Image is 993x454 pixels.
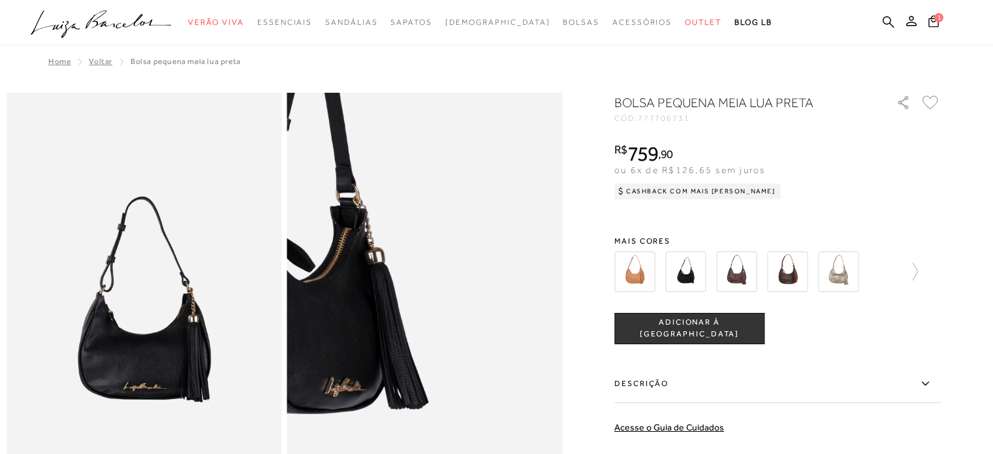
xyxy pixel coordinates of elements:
[685,10,721,35] a: noSubCategoriesText
[716,251,757,292] img: BOLSA BAGUETE MEIA LUA EM COURO VERNIZ CAFÉ PEQUENA
[390,10,432,35] a: noSubCategoriesText
[614,313,764,344] button: ADICIONAR À [GEOGRAPHIC_DATA]
[614,93,859,112] h1: BOLSA PEQUENA MEIA LUA PRETA
[614,144,627,155] i: R$
[658,148,673,160] i: ,
[614,114,875,122] div: CÓD:
[615,317,764,340] span: ADICIONAR À [GEOGRAPHIC_DATA]
[257,18,312,27] span: Essenciais
[445,18,550,27] span: [DEMOGRAPHIC_DATA]
[188,18,244,27] span: Verão Viva
[665,251,706,292] img: BOLSA BAGUETE MEIA LUA EM COURO PRETO PEQUENA
[924,14,943,32] button: 1
[614,422,724,432] a: Acesse o Guia de Cuidados
[638,114,690,123] span: 777706731
[445,10,550,35] a: noSubCategoriesText
[188,10,244,35] a: noSubCategoriesText
[767,251,808,292] img: BOLSA PEQUENA MEIA LUA CARAMELO
[563,18,599,27] span: Bolsas
[934,13,943,22] span: 1
[614,184,781,199] div: Cashback com Mais [PERSON_NAME]
[614,237,941,245] span: Mais cores
[89,57,112,66] a: Voltar
[612,10,672,35] a: noSubCategoriesText
[325,18,377,27] span: Sandálias
[685,18,721,27] span: Outlet
[734,18,772,27] span: BLOG LB
[627,142,658,165] span: 759
[257,10,312,35] a: noSubCategoriesText
[661,147,673,161] span: 90
[818,251,859,292] img: BOLSA PEQUENA MEIA LUA DOURADA
[614,365,941,403] label: Descrição
[48,57,71,66] a: Home
[131,57,241,66] span: BOLSA PEQUENA MEIA LUA PRETA
[734,10,772,35] a: BLOG LB
[614,251,655,292] img: BOLSA BAGUETE MEIA LUA EM COURO CARAMELO PEQUENA
[563,10,599,35] a: noSubCategoriesText
[390,18,432,27] span: Sapatos
[614,165,765,175] span: ou 6x de R$126,65 sem juros
[325,10,377,35] a: noSubCategoriesText
[612,18,672,27] span: Acessórios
